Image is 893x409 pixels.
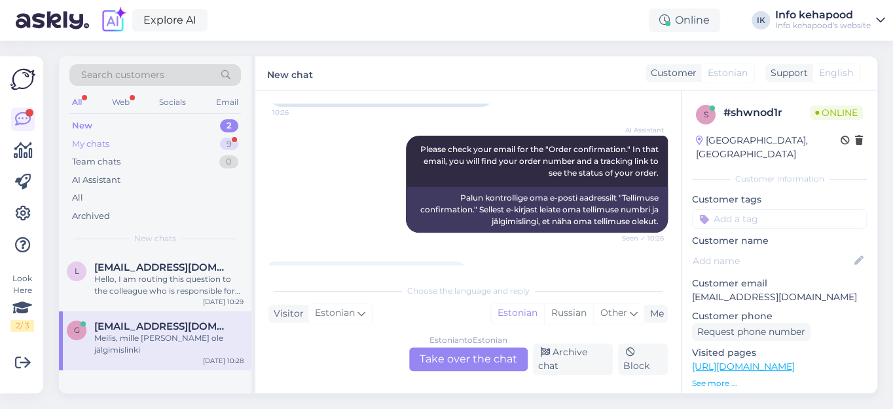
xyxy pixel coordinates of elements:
[72,174,120,187] div: AI Assistant
[533,343,613,375] div: Archive chat
[72,155,120,168] div: Team chats
[692,346,867,360] p: Visited pages
[692,378,867,389] p: See more ...
[156,94,189,111] div: Socials
[81,68,164,82] span: Search customers
[268,307,304,321] div: Visitor
[775,10,885,31] a: Info kehapoodInfo kehapood's website
[775,10,871,20] div: Info kehapood
[220,119,238,132] div: 2
[775,20,871,31] div: Info kehapood's website
[203,297,244,307] div: [DATE] 10:29
[219,155,238,168] div: 0
[649,9,720,32] div: Online
[692,323,811,341] div: Request phone number
[409,347,528,371] div: Take over the chat
[72,191,83,204] div: All
[268,285,668,297] div: Choose the language and reply
[272,107,321,117] span: 10:26
[692,234,867,248] p: Customer name
[692,173,867,185] div: Customer information
[72,210,110,223] div: Archived
[600,307,627,319] span: Other
[94,262,230,273] span: laurasekk@icloud.com
[692,277,867,290] p: Customer email
[406,187,668,233] div: Palun kontrollige oma e-posti aadressilt "Tellimuse confirmation." Sellest e-kirjast leiate oma t...
[100,7,127,34] img: explore-ai
[819,66,853,80] span: English
[692,209,867,229] input: Add a tag
[94,273,244,297] div: Hello, I am routing this question to the colleague who is responsible for this topic. The reply m...
[765,66,808,80] div: Support
[203,356,244,366] div: [DATE] 10:28
[134,233,176,244] span: New chats
[692,290,867,304] p: [EMAIL_ADDRESS][DOMAIN_NAME]
[94,321,230,332] span: Gerlisaare1@gmail.com
[109,94,132,111] div: Web
[132,9,208,31] a: Explore AI
[429,334,507,346] div: Estonian to Estonian
[10,67,35,92] img: Askly Logo
[752,11,770,29] div: IK
[723,105,810,121] div: # shwnod1r
[10,273,34,332] div: Look Here
[708,66,748,80] span: Estonian
[544,303,593,323] div: Russian
[692,309,867,323] p: Customer phone
[645,307,664,321] div: Me
[220,138,238,151] div: 9
[94,332,244,356] div: Meilis, mille [PERSON_NAME] ole jälgimislinki
[696,134,841,161] div: [GEOGRAPHIC_DATA], [GEOGRAPHIC_DATA]
[693,254,852,268] input: Add name
[72,138,109,151] div: My chats
[10,320,34,332] div: 2 / 3
[420,144,661,178] span: Please check your email for the "Order confirmation." In that email, you will find your order num...
[615,233,664,243] span: Seen ✓ 10:26
[315,306,355,321] span: Estonian
[267,64,313,82] label: New chat
[213,94,241,111] div: Email
[74,325,80,335] span: G
[491,303,544,323] div: Estonian
[75,266,79,276] span: l
[615,125,664,135] span: AI Assistant
[69,94,84,111] div: All
[646,66,697,80] div: Customer
[692,360,795,372] a: [URL][DOMAIN_NAME]
[692,193,867,206] p: Customer tags
[618,343,668,375] div: Block
[704,109,708,119] span: s
[810,106,863,120] span: Online
[72,119,92,132] div: New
